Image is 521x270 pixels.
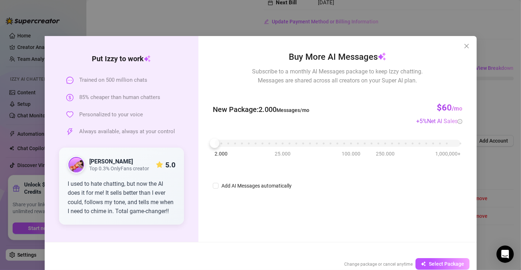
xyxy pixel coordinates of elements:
[252,67,423,85] span: Subscribe to a monthly AI Messages package to keep Izzy chatting. Messages are shared across all ...
[214,150,227,158] span: 2.000
[68,179,175,216] div: I used to hate chatting, but now the AI does it for me! It sells better than I ever could, follow...
[89,158,133,165] strong: [PERSON_NAME]
[435,150,461,158] span: 1,000,000+
[275,150,291,158] span: 25.000
[156,161,163,168] span: star
[416,118,462,125] span: + 5 %
[221,182,291,190] div: Add AI Messages automatically
[464,43,470,49] span: close
[79,76,147,85] span: Trained on 500 million chats
[497,246,514,263] div: Open Intercom Messenger
[66,128,73,135] span: thunderbolt
[288,50,386,64] span: Buy More AI Messages
[89,166,149,172] span: Top 0.3% OnlyFans creator
[437,102,462,114] h3: $60
[92,54,151,63] strong: Put Izzy to work
[461,40,472,52] button: Close
[66,111,73,118] span: heart
[68,157,84,173] img: public
[165,161,175,169] strong: 5.0
[66,77,73,84] span: message
[212,104,309,115] span: New Package : 2.000
[344,262,413,267] span: Change package or cancel anytime
[79,93,160,102] span: 85% cheaper than human chatters
[461,43,472,49] span: Close
[79,111,143,119] span: Personalized to your voice
[458,119,462,124] span: info-circle
[416,258,470,270] button: Select Package
[429,261,464,267] span: Select Package
[342,150,360,158] span: 100.000
[79,127,175,136] span: Always available, always at your control
[376,150,395,158] span: 250.000
[427,117,462,126] div: Net AI Sales
[276,107,309,113] span: Messages/mo
[66,94,73,101] span: dollar
[452,105,462,112] span: /mo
